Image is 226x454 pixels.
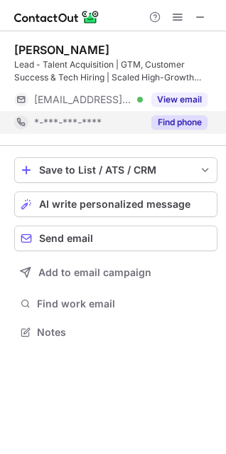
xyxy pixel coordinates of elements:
[151,115,208,130] button: Reveal Button
[38,267,151,278] span: Add to email campaign
[14,58,217,84] div: Lead - Talent Acquisition | GTM, Customer Success & Tech Hiring | Scaled High-Growth Teams
[14,226,217,251] button: Send email
[14,294,217,314] button: Find work email
[14,9,99,26] img: ContactOut v5.3.10
[14,157,217,183] button: save-profile-one-click
[39,199,190,210] span: AI write personalized message
[14,260,217,285] button: Add to email campaign
[14,43,109,57] div: [PERSON_NAME]
[14,322,217,342] button: Notes
[151,93,208,107] button: Reveal Button
[37,297,212,310] span: Find work email
[39,164,193,176] div: Save to List / ATS / CRM
[34,93,132,106] span: [EMAIL_ADDRESS][DOMAIN_NAME]
[14,191,217,217] button: AI write personalized message
[37,326,212,339] span: Notes
[39,233,93,244] span: Send email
